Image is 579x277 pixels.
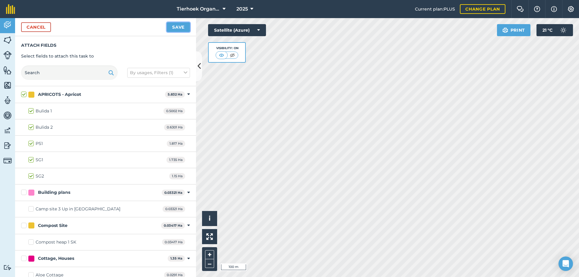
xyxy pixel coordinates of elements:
[236,5,248,13] span: 2025
[218,52,225,58] img: svg+xml;base64,PHN2ZyB4bWxucz0iaHR0cDovL3d3dy53My5vcmcvMjAwMC9zdmciIHdpZHRoPSI1MCIgaGVpZ2h0PSI0MC...
[36,206,120,212] div: Camp site 3 Up in [GEOGRAPHIC_DATA]
[3,36,12,45] img: svg+xml;base64,PHN2ZyB4bWxucz0iaHR0cDovL3d3dy53My5vcmcvMjAwMC9zdmciIHdpZHRoPSI1NiIgaGVpZ2h0PSI2MC...
[415,6,455,12] span: Current plan : PLUS
[164,223,182,228] strong: 0.03417 Ha
[533,6,541,12] img: A question mark icon
[206,233,213,240] img: Four arrows, one pointing top left, one top right, one bottom right and the last bottom left
[517,6,524,12] img: Two speech bubbles overlapping with the left bubble in the forefront
[567,6,574,12] img: A cog icon
[21,42,190,48] h3: Attach fields
[3,126,12,135] img: svg+xml;base64,PD94bWwgdmVyc2lvbj0iMS4wIiBlbmNvZGluZz0idXRmLTgiPz4KPCEtLSBHZW5lcmF0b3I6IEFkb2JlIE...
[167,22,190,32] button: Save
[3,141,12,150] img: svg+xml;base64,PD94bWwgdmVyc2lvbj0iMS4wIiBlbmNvZGluZz0idXRmLTgiPz4KPCEtLSBHZW5lcmF0b3I6IEFkb2JlIE...
[38,91,81,98] div: APRICOTS - Apricot
[3,51,12,59] img: svg+xml;base64,PD94bWwgdmVyc2lvbj0iMS4wIiBlbmNvZGluZz0idXRmLTgiPz4KPCEtLSBHZW5lcmF0b3I6IEFkb2JlIE...
[536,24,573,36] button: 21 °C
[3,81,12,90] img: svg+xml;base64,PHN2ZyB4bWxucz0iaHR0cDovL3d3dy53My5vcmcvMjAwMC9zdmciIHdpZHRoPSI1NiIgaGVpZ2h0PSI2MC...
[36,124,53,131] div: Bulida 2
[168,92,182,96] strong: 5.832 Ha
[36,239,76,245] div: Compost heap 1 SK
[162,239,185,245] span: 0.03417 Ha
[3,156,12,165] img: svg+xml;base64,PD94bWwgdmVyc2lvbj0iMS4wIiBlbmNvZGluZz0idXRmLTgiPz4KPCEtLSBHZW5lcmF0b3I6IEFkb2JlIE...
[497,24,531,36] button: Print
[3,111,12,120] img: svg+xml;base64,PD94bWwgdmVyc2lvbj0iMS4wIiBlbmNvZGluZz0idXRmLTgiPz4KPCEtLSBHZW5lcmF0b3I6IEFkb2JlIE...
[557,24,569,36] img: svg+xml;base64,PD94bWwgdmVyc2lvbj0iMS4wIiBlbmNvZGluZz0idXRmLTgiPz4KPCEtLSBHZW5lcmF0b3I6IEFkb2JlIE...
[164,124,185,131] span: 0.6301 Ha
[36,108,52,114] div: Bulida 1
[551,5,557,13] img: svg+xml;base64,PHN2ZyB4bWxucz0iaHR0cDovL3d3dy53My5vcmcvMjAwMC9zdmciIHdpZHRoPSIxNyIgaGVpZ2h0PSIxNy...
[167,140,185,147] span: 1.817 Ha
[202,211,217,226] button: i
[38,222,68,229] div: Compost Site
[36,140,43,147] div: PS1
[6,4,15,14] img: fieldmargin Logo
[209,215,210,222] span: i
[558,257,573,271] div: Open Intercom Messenger
[502,27,508,34] img: svg+xml;base64,PHN2ZyB4bWxucz0iaHR0cDovL3d3dy53My5vcmcvMjAwMC9zdmciIHdpZHRoPSIxOSIgaGVpZ2h0PSIyNC...
[3,265,12,270] img: svg+xml;base64,PD94bWwgdmVyc2lvbj0iMS4wIiBlbmNvZGluZz0idXRmLTgiPz4KPCEtLSBHZW5lcmF0b3I6IEFkb2JlIE...
[177,5,220,13] span: Tierhoek Organic Farm
[21,53,190,59] p: Select fields to attach this task to
[169,173,185,179] span: 1.15 Ha
[127,68,190,77] button: By usages, Filters (1)
[108,69,114,76] img: svg+xml;base64,PHN2ZyB4bWxucz0iaHR0cDovL3d3dy53My5vcmcvMjAwMC9zdmciIHdpZHRoPSIxOSIgaGVpZ2h0PSIyNC...
[543,24,552,36] span: 21 ° C
[216,46,239,51] div: Visibility: On
[36,173,44,179] div: SG2
[3,66,12,75] img: svg+xml;base64,PHN2ZyB4bWxucz0iaHR0cDovL3d3dy53My5vcmcvMjAwMC9zdmciIHdpZHRoPSI1NiIgaGVpZ2h0PSI2MC...
[164,190,182,195] strong: 0.03321 Ha
[3,96,12,105] img: svg+xml;base64,PD94bWwgdmVyc2lvbj0iMS4wIiBlbmNvZGluZz0idXRmLTgiPz4KPCEtLSBHZW5lcmF0b3I6IEFkb2JlIE...
[38,255,74,262] div: Cottage, Houses
[38,189,70,196] div: Building plans
[3,20,12,30] img: svg+xml;base64,PD94bWwgdmVyc2lvbj0iMS4wIiBlbmNvZGluZz0idXRmLTgiPz4KPCEtLSBHZW5lcmF0b3I6IEFkb2JlIE...
[36,157,43,163] div: SG1
[163,108,185,114] span: 0.5002 Ha
[163,206,185,212] span: 0.03321 Ha
[460,4,505,14] a: Change plan
[208,24,266,36] button: Satellite (Azure)
[166,157,185,163] span: 1.735 Ha
[170,256,182,260] strong: 1.35 Ha
[21,65,118,80] input: Search
[205,250,214,259] button: +
[21,22,51,32] button: Cancel
[205,259,214,268] button: –
[229,52,236,58] img: svg+xml;base64,PHN2ZyB4bWxucz0iaHR0cDovL3d3dy53My5vcmcvMjAwMC9zdmciIHdpZHRoPSI1MCIgaGVpZ2h0PSI0MC...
